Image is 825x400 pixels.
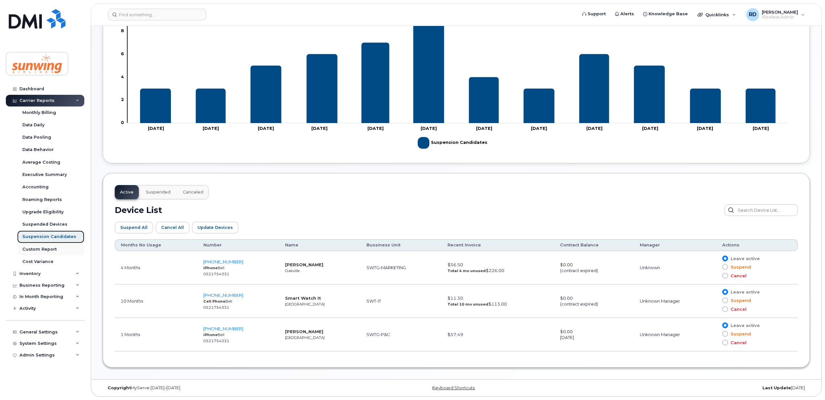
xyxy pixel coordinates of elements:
[121,51,124,56] tspan: 6
[258,125,274,131] tspan: [DATE]
[115,239,197,251] th: Months No Usage
[285,269,300,273] small: Oakville
[203,293,243,298] a: [PHONE_NUMBER]
[716,239,798,251] th: Actions
[586,125,602,131] tspan: [DATE]
[448,302,488,306] strong: Total 10 mo unused
[121,97,124,102] tspan: 2
[697,125,713,131] tspan: [DATE]
[361,251,442,284] td: SWTG-MARKETING
[448,269,486,273] strong: Total 4 mo unused
[115,251,197,284] td: 4 Months
[610,7,639,20] a: Alerts
[728,289,760,295] span: Leave active
[108,9,206,20] input: Find something...
[620,11,634,17] span: Alerts
[418,134,487,151] g: Legend
[554,284,634,318] td: $0.00
[554,251,634,284] td: $0.00
[115,318,197,351] td: 1 Months
[361,239,442,251] th: Bussiness Unit
[418,134,487,151] g: Suspension Candidates
[148,125,164,131] tspan: [DATE]
[574,385,810,391] div: [DATE]
[554,239,634,251] th: Contract Balance
[762,385,791,390] strong: Last Update
[161,224,184,231] span: Cancel All
[749,11,757,19] span: RD
[121,28,124,33] tspan: 8
[578,7,610,20] a: Support
[560,268,598,273] span: (contract expired)
[203,259,243,264] span: [PHONE_NUMBER]
[639,7,692,20] a: Knowledge Base
[476,125,492,131] tspan: [DATE]
[634,318,716,351] td: Unknown Manager
[285,302,325,306] small: [GEOGRAPHIC_DATA]
[285,262,323,267] strong: [PERSON_NAME]
[728,340,747,346] span: Cancel
[197,239,279,251] th: Number
[649,11,688,17] span: Knowledge Base
[560,301,598,306] span: (contract expired)
[728,331,751,337] span: Suspend
[121,74,124,79] tspan: 4
[285,295,321,301] strong: Smart Watch It
[642,125,658,131] tspan: [DATE]
[753,125,769,131] tspan: [DATE]
[442,251,554,284] td: $56.50 $226.00
[118,5,788,151] g: Chart
[634,251,716,284] td: Unknown
[115,284,197,318] td: 10 Months
[634,284,716,318] td: Unknown Manager
[279,239,360,251] th: Name
[361,284,442,318] td: SWT-IT
[728,297,751,304] span: Suspend
[311,125,328,131] tspan: [DATE]
[203,125,219,131] tspan: [DATE]
[203,299,225,304] strong: Cell Phone
[728,273,747,279] span: Cancel
[554,318,634,351] td: $0.00
[197,224,233,231] span: Update Devices
[203,266,218,270] strong: iPhone
[705,12,729,17] span: Quicklinks
[285,335,325,340] small: [GEOGRAPHIC_DATA]
[115,222,153,233] button: Suspend All
[203,266,229,276] small: Bell 0521754331
[442,239,554,251] th: Recent Invoice
[634,239,716,251] th: Manager
[728,264,751,270] span: Suspend
[421,125,437,131] tspan: [DATE]
[192,222,238,233] button: Update Devices
[560,334,628,341] div: [DATE]
[728,306,747,312] span: Cancel
[442,318,554,351] td: $57.49
[762,15,798,20] span: Wireless Admin
[121,120,124,125] tspan: 0
[115,205,162,215] h2: Device List
[285,329,323,334] strong: [PERSON_NAME]
[361,318,442,351] td: SWTG-P&C
[203,299,232,310] small: Bell 0521754331
[108,385,131,390] strong: Copyright
[693,8,740,21] div: Quicklinks
[762,9,798,15] span: [PERSON_NAME]
[442,284,554,318] td: $11.30 $113.00
[531,125,547,131] tspan: [DATE]
[203,332,229,343] small: Bell 0521754331
[724,204,798,216] input: Search Device List...
[203,332,218,337] strong: iPhone
[183,190,203,195] span: Canceled
[103,385,339,391] div: MyServe [DATE]–[DATE]
[742,8,809,21] div: Richard DeBiasio
[728,322,760,329] span: Leave active
[432,385,475,390] a: Keyboard Shortcuts
[146,190,171,195] span: Suspended
[156,222,189,233] button: Cancel All
[203,326,243,331] a: [PHONE_NUMBER]
[367,125,384,131] tspan: [DATE]
[120,224,148,231] span: Suspend All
